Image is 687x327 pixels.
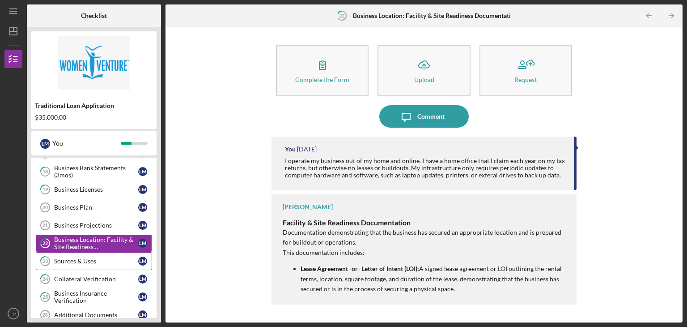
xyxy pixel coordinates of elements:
div: You [52,136,121,151]
button: LM [4,305,22,323]
div: L M [138,257,147,266]
tspan: 20 [42,205,48,210]
div: Business Location: Facility & Site Readiness Documentation [54,236,138,250]
div: Sources & Uses [54,258,138,265]
div: Business Insurance Verification [54,290,138,304]
div: I operate my business out of my home and online. I have a home office that I claim each year on m... [285,157,565,179]
button: Request [479,45,572,96]
tspan: 24 [42,276,48,282]
div: Additional Documents [54,311,138,318]
div: L M [138,221,147,230]
div: Business Licenses [54,186,138,193]
p: A signed lease agreement or LOI outlining the rental terms, location, square footage, and duratio... [301,264,568,294]
div: Traditional Loan Application [35,102,153,109]
div: Business Projections [54,222,138,229]
div: [PERSON_NAME] [283,203,333,211]
tspan: 23 [42,258,48,264]
tspan: 25 [42,294,48,300]
strong: Lease Agreement -or- Letter of Intent (LOI): [301,265,419,272]
a: 18Business Bank Statements (3mos)LM [36,163,152,181]
b: Checklist [81,12,107,19]
text: LM [10,311,16,316]
div: Collateral Verification [54,275,138,283]
a: 26Additional DocumentsLM [36,306,152,324]
a: 22Business Location: Facility & Site Readiness DocumentationLM [36,234,152,252]
div: L M [138,293,147,301]
tspan: 19 [42,187,48,193]
b: Business Location: Facility & Site Readiness Documentation [353,12,518,19]
span: Facility & Site Readiness Documentation [283,218,411,227]
div: L M [138,203,147,212]
div: L M [138,310,147,319]
div: L M [138,239,147,248]
tspan: 22 [42,241,48,246]
tspan: 18 [42,169,48,175]
div: L M [138,167,147,176]
div: L M [138,185,147,194]
button: Complete the Form [276,45,369,96]
button: Comment [379,105,469,128]
a: 24Collateral VerificationLM [36,270,152,288]
a: 21Business ProjectionsLM [36,216,152,234]
p: Documentation demonstrating that the business has secured an appropriate location and is prepared... [283,228,568,248]
div: Business Plan [54,204,138,211]
div: $35,000.00 [35,114,153,121]
div: Business Bank Statements (3mos) [54,164,138,179]
tspan: 21 [42,223,48,228]
button: Upload [377,45,470,96]
tspan: 26 [42,312,48,318]
p: This documentation includes: [283,248,568,258]
a: 20Business PlanLM [36,198,152,216]
a: 19Business LicensesLM [36,181,152,198]
div: Complete the Form [295,76,349,83]
a: 23Sources & UsesLM [36,252,152,270]
tspan: 22 [339,13,344,18]
div: L M [40,139,50,149]
div: L M [138,275,147,284]
div: Request [514,76,537,83]
a: 25Business Insurance VerificationLM [36,288,152,306]
div: You [285,146,296,153]
time: 2025-09-26 13:03 [297,146,317,153]
div: Comment [417,105,445,128]
div: Upload [414,76,434,83]
img: Product logo [31,36,157,90]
